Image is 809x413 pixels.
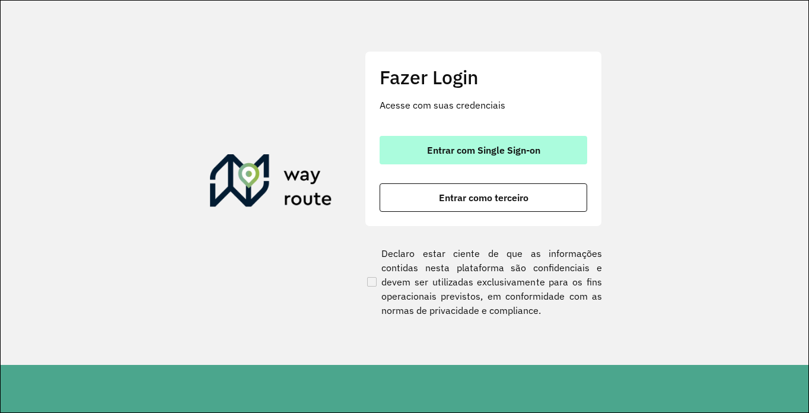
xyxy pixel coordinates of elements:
[380,66,587,88] h2: Fazer Login
[210,154,332,211] img: Roteirizador AmbevTech
[439,193,528,202] span: Entrar como terceiro
[427,145,540,155] span: Entrar com Single Sign-on
[365,246,602,317] label: Declaro estar ciente de que as informações contidas nesta plataforma são confidenciais e devem se...
[380,183,587,212] button: button
[380,98,587,112] p: Acesse com suas credenciais
[380,136,587,164] button: button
